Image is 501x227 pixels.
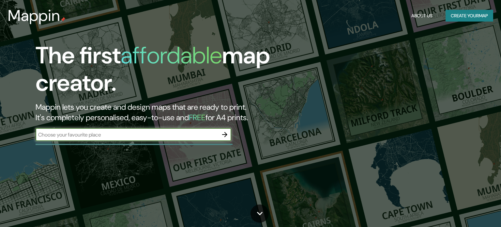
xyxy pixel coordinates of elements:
h3: Mappin [8,7,60,25]
button: About Us [409,10,435,22]
h2: Mappin lets you create and design maps that are ready to print. It's completely personalised, eas... [36,102,286,123]
button: Create yourmap [446,10,493,22]
h1: affordable [121,40,222,71]
input: Choose your favourite place [36,131,218,138]
h1: The first map creator. [36,42,286,102]
img: mappin-pin [60,17,66,22]
h5: FREE [189,112,205,122]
